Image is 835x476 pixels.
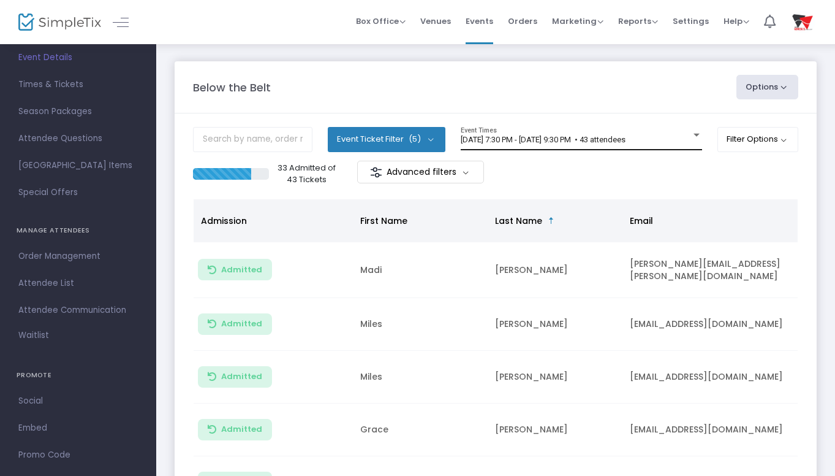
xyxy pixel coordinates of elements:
span: Attendee List [18,275,138,291]
span: Box Office [356,15,406,27]
span: Settings [673,6,709,37]
td: [PERSON_NAME] [488,298,622,351]
h4: MANAGE ATTENDEES [17,218,140,243]
m-button: Advanced filters [357,161,484,183]
span: (5) [409,134,421,144]
span: Times & Tickets [18,77,138,93]
td: [PERSON_NAME][EMAIL_ADDRESS][PERSON_NAME][DOMAIN_NAME] [622,242,806,298]
span: Orders [508,6,537,37]
span: Admitted [221,372,262,382]
span: Help [724,15,749,27]
span: Venues [420,6,451,37]
button: Options [736,75,799,99]
span: Promo Code [18,447,138,463]
span: Admitted [221,265,262,275]
button: Event Ticket Filter(5) [328,127,445,152]
span: Attendee Communication [18,302,138,318]
p: 33 Admitted of 43 Tickets [274,162,341,186]
td: [PERSON_NAME] [488,351,622,404]
span: Social [18,393,138,409]
span: Event Details [18,50,138,66]
img: filter [370,166,382,178]
span: Attendee Questions [18,131,138,147]
span: Waitlist [18,329,49,342]
span: [DATE] 7:30 PM - [DATE] 9:30 PM • 43 attendees [461,135,625,144]
button: Admitted [198,313,272,335]
span: Email [630,215,653,227]
span: Season Packages [18,104,138,120]
m-panel-title: Below the Belt [193,79,271,96]
span: Marketing [552,15,603,27]
input: Search by name, order number, email, ip address [193,127,312,152]
td: [EMAIL_ADDRESS][DOMAIN_NAME] [622,351,806,404]
td: Miles [353,351,488,404]
span: Admission [201,215,247,227]
td: [EMAIL_ADDRESS][DOMAIN_NAME] [622,404,806,456]
td: Miles [353,298,488,351]
span: Order Management [18,248,138,264]
button: Filter Options [717,127,799,152]
span: Admitted [221,424,262,434]
h4: PROMOTE [17,363,140,388]
span: First Name [360,215,407,227]
button: Admitted [198,419,272,440]
td: [PERSON_NAME] [488,404,622,456]
button: Admitted [198,259,272,280]
span: Special Offers [18,185,138,201]
span: Reports [618,15,658,27]
span: Embed [18,420,138,436]
td: [EMAIL_ADDRESS][DOMAIN_NAME] [622,298,806,351]
td: Madi [353,242,488,298]
button: Admitted [198,366,272,388]
span: Events [466,6,493,37]
span: Last Name [495,215,542,227]
span: [GEOGRAPHIC_DATA] Items [18,158,138,174]
span: Sortable [546,216,556,226]
span: Admitted [221,319,262,329]
td: Grace [353,404,488,456]
td: [PERSON_NAME] [488,242,622,298]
